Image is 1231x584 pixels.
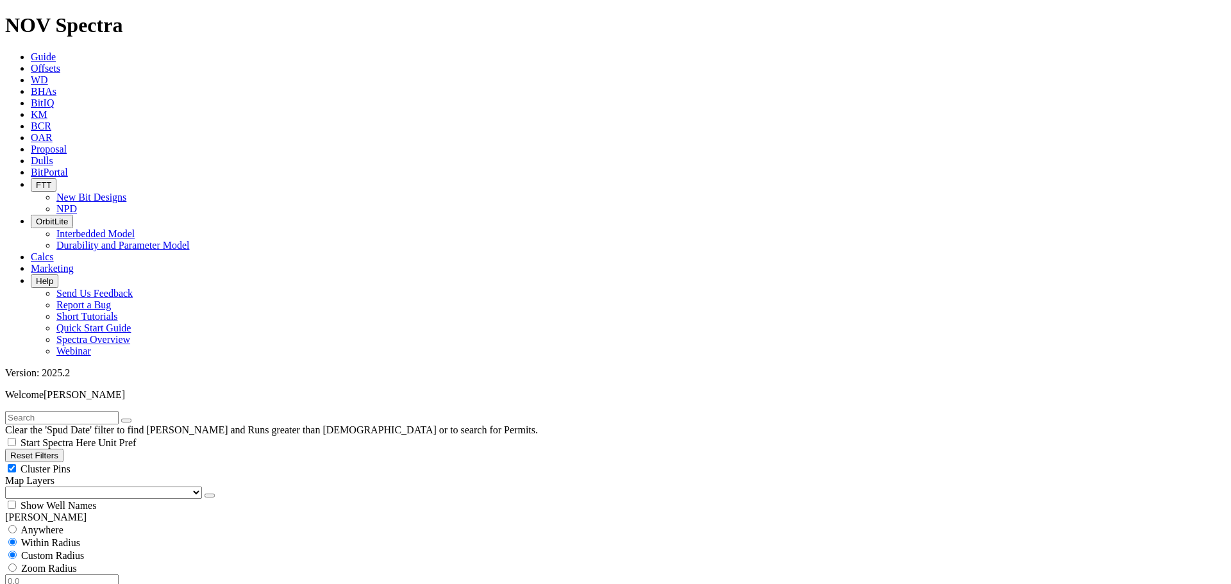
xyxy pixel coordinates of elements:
[21,524,63,535] span: Anywhere
[31,178,56,192] button: FTT
[21,500,96,511] span: Show Well Names
[31,74,48,85] a: WD
[56,299,111,310] a: Report a Bug
[31,144,67,154] a: Proposal
[31,51,56,62] a: Guide
[21,437,96,448] span: Start Spectra Here
[5,389,1226,401] p: Welcome
[98,437,136,448] span: Unit Pref
[56,192,126,203] a: New Bit Designs
[21,550,84,561] span: Custom Radius
[5,449,63,462] button: Reset Filters
[21,563,77,574] span: Zoom Radius
[31,86,56,97] a: BHAs
[36,217,68,226] span: OrbitLite
[5,512,1226,523] div: [PERSON_NAME]
[56,288,133,299] a: Send Us Feedback
[31,251,54,262] a: Calcs
[56,240,190,251] a: Durability and Parameter Model
[31,109,47,120] a: KM
[21,463,71,474] span: Cluster Pins
[31,274,58,288] button: Help
[56,322,131,333] a: Quick Start Guide
[8,438,16,446] input: Start Spectra Here
[31,167,68,178] a: BitPortal
[56,228,135,239] a: Interbedded Model
[36,180,51,190] span: FTT
[5,13,1226,37] h1: NOV Spectra
[31,215,73,228] button: OrbitLite
[56,346,91,356] a: Webinar
[5,424,538,435] span: Clear the 'Spud Date' filter to find [PERSON_NAME] and Runs greater than [DEMOGRAPHIC_DATA] or to...
[5,475,54,486] span: Map Layers
[5,367,1226,379] div: Version: 2025.2
[31,63,60,74] a: Offsets
[31,155,53,166] a: Dulls
[36,276,53,286] span: Help
[44,389,125,400] span: [PERSON_NAME]
[56,203,77,214] a: NPD
[31,121,51,131] a: BCR
[31,263,74,274] a: Marketing
[21,537,80,548] span: Within Radius
[31,132,53,143] a: OAR
[31,97,54,108] a: BitIQ
[5,411,119,424] input: Search
[56,334,130,345] a: Spectra Overview
[56,311,118,322] a: Short Tutorials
